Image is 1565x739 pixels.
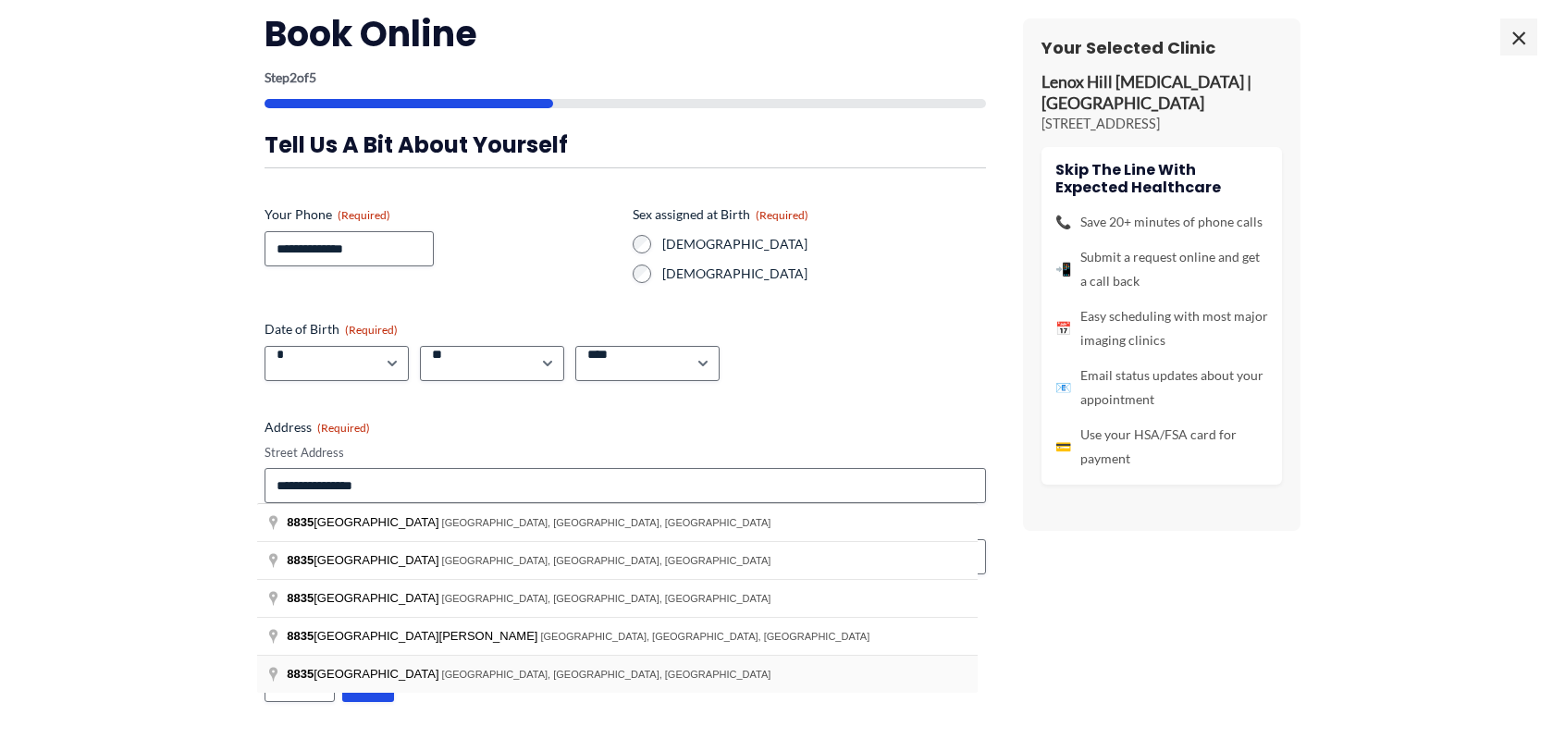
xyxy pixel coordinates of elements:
span: (Required) [317,421,370,435]
span: 5 [309,69,316,85]
span: 8835 [287,591,314,605]
label: Your Phone [265,205,618,224]
h2: Book Online [265,11,986,56]
span: 💳 [1055,435,1071,459]
span: [GEOGRAPHIC_DATA], [GEOGRAPHIC_DATA], [GEOGRAPHIC_DATA] [442,517,771,528]
label: [DEMOGRAPHIC_DATA] [662,265,986,283]
label: Street Address [265,444,986,462]
h3: Your Selected Clinic [1041,37,1282,58]
p: [STREET_ADDRESS] [1041,115,1282,133]
span: [GEOGRAPHIC_DATA], [GEOGRAPHIC_DATA], [GEOGRAPHIC_DATA] [540,631,869,642]
span: 8835 [287,515,314,529]
p: Step of [265,71,986,84]
p: Lenox Hill [MEDICAL_DATA] | [GEOGRAPHIC_DATA] [1041,72,1282,115]
span: [GEOGRAPHIC_DATA] [287,515,441,529]
span: [GEOGRAPHIC_DATA], [GEOGRAPHIC_DATA], [GEOGRAPHIC_DATA] [442,669,771,680]
h4: Skip the line with Expected Healthcare [1055,161,1268,196]
span: [GEOGRAPHIC_DATA] [287,553,441,567]
span: 📲 [1055,257,1071,281]
span: [GEOGRAPHIC_DATA], [GEOGRAPHIC_DATA], [GEOGRAPHIC_DATA] [442,555,771,566]
span: 8835 [287,629,314,643]
span: 📅 [1055,316,1071,340]
label: [DEMOGRAPHIC_DATA] [662,235,986,253]
legend: Date of Birth [265,320,398,339]
span: 📧 [1055,376,1071,400]
span: (Required) [338,208,390,222]
legend: Sex assigned at Birth [633,205,808,224]
li: Easy scheduling with most major imaging clinics [1055,304,1268,352]
span: × [1500,18,1537,55]
li: Email status updates about your appointment [1055,363,1268,412]
span: 📞 [1055,210,1071,234]
span: [GEOGRAPHIC_DATA], [GEOGRAPHIC_DATA], [GEOGRAPHIC_DATA] [442,593,771,604]
span: 8835 [287,553,314,567]
span: (Required) [345,323,398,337]
legend: Address [265,418,370,437]
span: 2 [290,69,297,85]
h3: Tell us a bit about yourself [265,130,986,159]
li: Save 20+ minutes of phone calls [1055,210,1268,234]
li: Submit a request online and get a call back [1055,245,1268,293]
span: [GEOGRAPHIC_DATA] [287,667,441,681]
span: [GEOGRAPHIC_DATA][PERSON_NAME] [287,629,540,643]
li: Use your HSA/FSA card for payment [1055,423,1268,471]
span: [GEOGRAPHIC_DATA] [287,591,441,605]
span: 8835 [287,667,314,681]
span: (Required) [756,208,808,222]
